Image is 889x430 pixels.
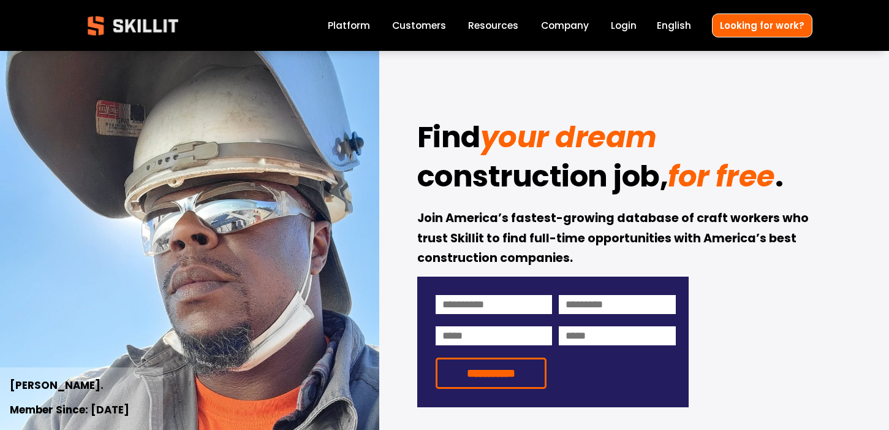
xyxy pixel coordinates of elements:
strong: Join America’s fastest-growing database of craft workers who trust Skillit to find full-time oppo... [417,209,811,269]
a: Login [611,17,637,34]
em: for free [668,156,774,197]
a: Looking for work? [712,13,812,37]
a: Company [541,17,589,34]
span: English [657,18,691,33]
a: folder dropdown [468,17,518,34]
strong: construction job, [417,154,668,204]
strong: . [775,154,784,204]
a: Customers [392,17,446,34]
strong: Find [417,115,480,165]
img: Skillit [77,7,189,44]
a: Platform [328,17,370,34]
span: Resources [468,18,518,33]
strong: Member Since: [DATE] [10,402,129,420]
strong: [PERSON_NAME]. [10,377,104,395]
em: your dream [480,117,657,158]
div: language picker [657,17,691,34]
